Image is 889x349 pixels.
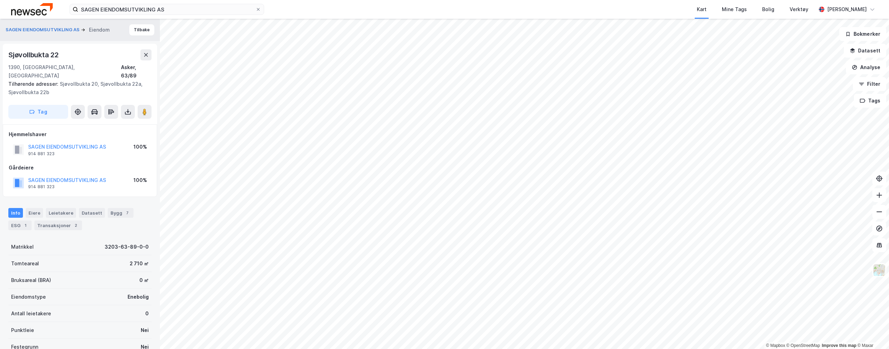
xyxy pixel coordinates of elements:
[8,80,146,97] div: Sjøvollbukta 20, Sjøvollbukta 22a, Sjøvollbukta 22b
[11,326,34,334] div: Punktleie
[9,130,151,139] div: Hjemmelshaver
[762,5,774,14] div: Bolig
[722,5,747,14] div: Mine Tags
[9,164,151,172] div: Gårdeiere
[697,5,707,14] div: Kart
[790,5,808,14] div: Verktøy
[827,5,867,14] div: [PERSON_NAME]
[128,293,149,301] div: Enebolig
[72,222,79,229] div: 2
[8,63,121,80] div: 1390, [GEOGRAPHIC_DATA], [GEOGRAPHIC_DATA]
[6,26,81,33] button: SAGEN EIENDOMSUTVIKLING AS
[133,176,147,184] div: 100%
[846,60,886,74] button: Analyse
[141,326,149,334] div: Nei
[854,316,889,349] iframe: Chat Widget
[139,276,149,284] div: 0 ㎡
[124,209,131,216] div: 7
[854,94,886,108] button: Tags
[854,316,889,349] div: Kontrollprogram for chat
[11,309,51,318] div: Antall leietakere
[145,309,149,318] div: 0
[11,243,34,251] div: Matrikkel
[130,259,149,268] div: 2 710 ㎡
[26,208,43,218] div: Eiere
[89,26,110,34] div: Eiendom
[121,63,152,80] div: Asker, 63/89
[873,264,886,277] img: Z
[766,343,785,348] a: Mapbox
[8,49,60,60] div: Sjøvollbukta 22
[786,343,820,348] a: OpenStreetMap
[8,208,23,218] div: Info
[11,259,39,268] div: Tomteareal
[28,184,55,190] div: 914 881 323
[822,343,856,348] a: Improve this map
[78,4,255,15] input: Søk på adresse, matrikkel, gårdeiere, leietakere eller personer
[34,221,82,230] div: Transaksjoner
[108,208,133,218] div: Bygg
[129,24,154,35] button: Tilbake
[105,243,149,251] div: 3203-63-89-0-0
[28,151,55,157] div: 914 881 323
[853,77,886,91] button: Filter
[133,143,147,151] div: 100%
[844,44,886,58] button: Datasett
[839,27,886,41] button: Bokmerker
[11,276,51,284] div: Bruksareal (BRA)
[8,81,60,87] span: Tilhørende adresser:
[46,208,76,218] div: Leietakere
[79,208,105,218] div: Datasett
[11,293,46,301] div: Eiendomstype
[11,3,53,15] img: newsec-logo.f6e21ccffca1b3a03d2d.png
[8,105,68,119] button: Tag
[22,222,29,229] div: 1
[8,221,32,230] div: ESG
